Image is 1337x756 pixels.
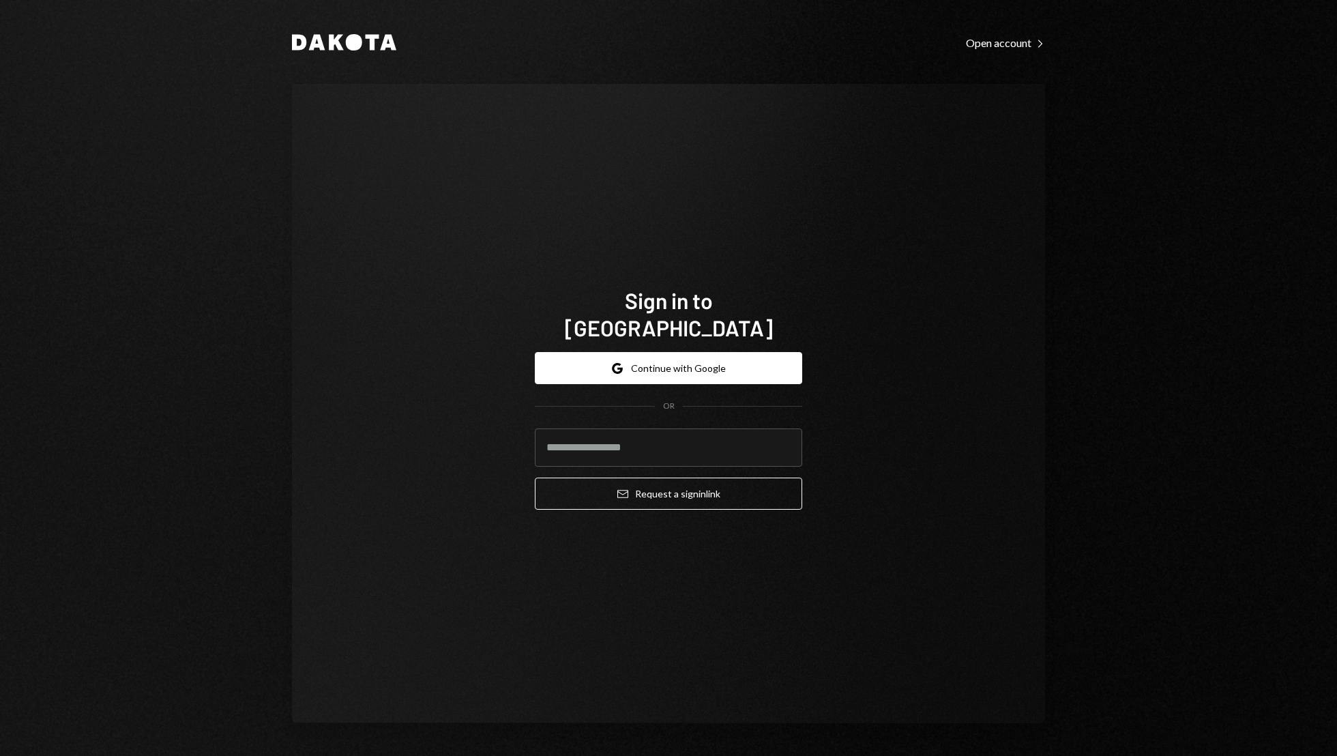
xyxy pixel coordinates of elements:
div: Open account [966,36,1045,50]
div: OR [663,401,675,412]
button: Continue with Google [535,352,802,384]
button: Request a signinlink [535,478,802,510]
h1: Sign in to [GEOGRAPHIC_DATA] [535,287,802,341]
a: Open account [966,35,1045,50]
